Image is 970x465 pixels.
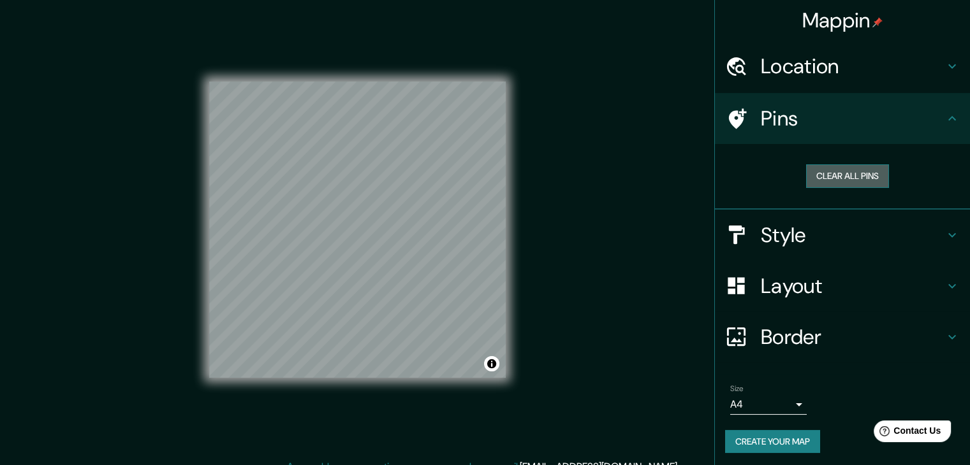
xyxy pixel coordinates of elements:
div: Style [715,210,970,261]
div: A4 [730,394,807,415]
div: Layout [715,261,970,311]
h4: Pins [761,106,944,131]
h4: Mappin [802,8,883,33]
div: Pins [715,93,970,144]
button: Toggle attribution [484,356,499,371]
h4: Style [761,222,944,248]
h4: Layout [761,273,944,299]
button: Create your map [725,430,820,454]
canvas: Map [209,82,506,378]
label: Size [730,383,744,394]
img: pin-icon.png [872,17,883,27]
div: Border [715,311,970,362]
h4: Location [761,54,944,79]
div: Location [715,41,970,92]
iframe: Help widget launcher [856,415,956,451]
h4: Border [761,324,944,350]
button: Clear all pins [806,164,889,188]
